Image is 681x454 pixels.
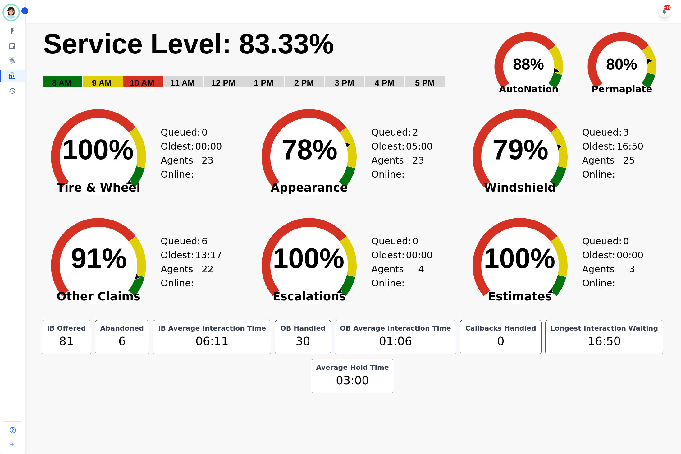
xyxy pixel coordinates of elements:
[549,333,660,350] div: 16:50
[484,243,555,274] text: 100%
[161,262,213,290] div: Agents Online:
[371,153,424,181] div: Agents Online:
[36,294,161,300] span: Other Claims
[371,248,418,262] div: Oldest:
[464,324,537,333] div: Callbacks Handled
[412,125,418,139] span: 2
[617,248,643,262] span: 00:00
[575,82,669,96] span: Permaplate
[281,134,337,165] text: 78%
[371,262,424,290] div: Agents Online:
[582,139,629,153] div: Oldest:
[617,139,643,153] span: 16:50
[464,333,537,350] div: 0
[415,78,435,88] text: 5 PM
[582,234,629,248] div: Queued:
[247,294,371,300] span: Escalations
[406,139,432,153] span: 05:00
[92,78,112,88] text: 9 AM
[371,139,418,153] div: Oldest:
[71,243,127,274] text: 91%
[161,139,207,153] div: Oldest:
[664,5,671,10] div: +99
[99,324,145,333] div: Abandoned
[161,248,207,262] div: Oldest:
[130,78,154,88] text: 10 AM
[582,248,629,262] div: Oldest:
[606,56,637,73] text: 80%
[339,333,452,350] div: 01:06
[46,324,87,333] div: IB Offered
[195,139,222,153] span: 00:00
[371,234,418,248] div: Queued:
[623,153,635,181] span: 25
[211,78,235,88] text: 12 PM
[492,134,548,165] text: 79%
[513,56,544,73] text: 88%
[254,78,273,88] text: 1 PM
[335,78,354,88] text: 3 PM
[62,134,134,165] text: 100%
[371,125,418,139] div: Queued:
[43,28,334,59] text: Service Level: 83.33%
[157,333,267,350] div: 06:11
[161,234,207,248] div: Queued:
[157,324,267,333] div: IB Average Interaction Time
[170,78,195,88] text: 11 AM
[418,262,424,290] span: 4
[99,333,145,350] div: 6
[202,234,208,248] span: 6
[36,185,161,191] span: Tire & Wheel
[52,78,72,88] text: 8 AM
[161,153,213,181] div: Agents Online:
[279,333,327,350] div: 30
[202,125,208,139] span: 0
[279,324,327,333] div: OB Handled
[458,185,582,191] span: Windshield
[375,78,394,88] text: 4 PM
[406,248,432,262] span: 00:00
[412,153,424,181] span: 23
[315,372,390,389] div: 03:00
[202,262,213,290] span: 22
[582,262,635,290] div: Agents Online:
[315,363,390,372] div: Average Hold Time
[549,324,660,333] div: Longest Interaction Waiting
[623,234,629,248] span: 0
[4,5,19,20] img: Bordered avatar
[294,78,314,88] text: 2 PM
[202,153,213,181] span: 23
[458,294,582,300] span: Estimates
[247,185,371,191] span: Appearance
[412,234,418,248] span: 0
[43,27,478,97] svg: Service Level: 0%
[629,262,635,290] span: 3
[161,125,207,139] div: Queued:
[46,333,87,350] div: 81
[195,248,222,262] span: 13:17
[482,82,575,96] span: AutoNation
[273,243,344,274] text: 100%
[582,153,635,181] div: Agents Online:
[339,324,452,333] div: OB Average Interaction Time
[623,125,629,139] span: 3
[582,125,629,139] div: Queued:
